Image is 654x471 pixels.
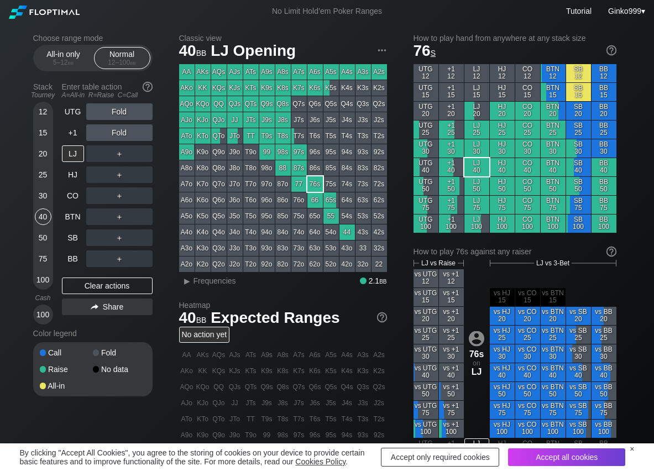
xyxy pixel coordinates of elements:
div: HJ 50 [490,177,515,195]
div: KTs [243,80,259,96]
div: +1 75 [439,196,464,214]
div: 40 [35,208,51,225]
div: 66 [307,192,323,208]
div: KQs [211,80,227,96]
div: 100 [35,271,51,288]
div: UTG [62,103,84,120]
div: BB 25 [592,121,616,139]
div: No Limit Hold’em Poker Ranges [255,7,399,18]
div: 75 [35,250,51,267]
div: K8s [275,80,291,96]
div: QTo [211,128,227,144]
div: Fold [86,103,153,120]
div: 55 [323,208,339,224]
div: Stack [29,78,57,103]
div: +1 40 [439,158,464,176]
div: 94o [259,224,275,240]
div: UTG 25 [414,121,438,139]
div: LJ 40 [464,158,489,176]
div: LJ 25 [464,121,489,139]
div: Q4s [339,96,355,112]
div: J3o [227,240,243,256]
div: KJs [227,80,243,96]
div: ATo [179,128,195,144]
img: help.32db89a4.svg [605,44,618,56]
div: Fold [86,124,153,141]
div: 73s [355,176,371,192]
div: SB 100 [566,214,591,233]
div: A6s [307,64,323,80]
div: K6s [307,80,323,96]
div: +1 20 [439,102,464,120]
div: K6o [195,192,211,208]
div: SB 20 [566,102,591,120]
div: 73o [291,240,307,256]
div: A4s [339,64,355,80]
div: 85o [275,208,291,224]
div: 76s [307,176,323,192]
div: T8s [275,128,291,144]
div: Q4o [211,224,227,240]
div: 33 [355,240,371,256]
div: J3s [355,112,371,128]
div: T4o [243,224,259,240]
div: T5o [243,208,259,224]
img: help.32db89a4.svg [142,81,154,93]
div: HJ [62,166,84,183]
div: BTN 100 [541,214,566,233]
div: Fold [93,349,146,357]
div: 64s [339,192,355,208]
div: 12 – 100 [99,59,145,66]
div: 92s [372,144,387,160]
div: 85s [323,160,339,176]
div: 72s [372,176,387,192]
div: CO 75 [515,196,540,214]
div: ATs [243,64,259,80]
div: +1 12 [439,64,464,82]
div: AQs [211,64,227,80]
div: 63s [355,192,371,208]
div: AJs [227,64,243,80]
div: Enter table action [62,78,153,103]
div: QQ [211,96,227,112]
div: 87o [275,176,291,192]
div: T9o [243,144,259,160]
div: J9s [259,112,275,128]
div: LJ 100 [464,214,489,233]
div: 93s [355,144,371,160]
div: HJ 15 [490,83,515,101]
div: T7o [243,176,259,192]
div: LJ 20 [464,102,489,120]
div: 99 [259,144,275,160]
div: LJ [62,145,84,162]
div: BB 75 [592,196,616,214]
div: A9s [259,64,275,80]
div: 64o [307,224,323,240]
div: 20 [35,145,51,162]
h2: Choose range mode [33,34,153,43]
div: 83o [275,240,291,256]
div: UTG 40 [414,158,438,176]
div: T2o [243,257,259,272]
div: CO 15 [515,83,540,101]
div: UTG 100 [414,214,438,233]
span: bb [68,59,74,66]
div: 96o [259,192,275,208]
div: Q3o [211,240,227,256]
div: All-in [40,382,93,390]
div: 52s [372,208,387,224]
div: K8o [195,160,211,176]
div: KQo [195,96,211,112]
div: ＋ [86,250,153,267]
div: QJo [211,112,227,128]
div: BTN 75 [541,196,566,214]
div: +1 30 [439,139,464,158]
div: Normal [97,48,148,69]
div: CO 20 [515,102,540,120]
div: 32s [372,240,387,256]
div: BTN 20 [541,102,566,120]
div: 84o [275,224,291,240]
div: J8s [275,112,291,128]
div: BB [62,250,84,267]
div: 53s [355,208,371,224]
